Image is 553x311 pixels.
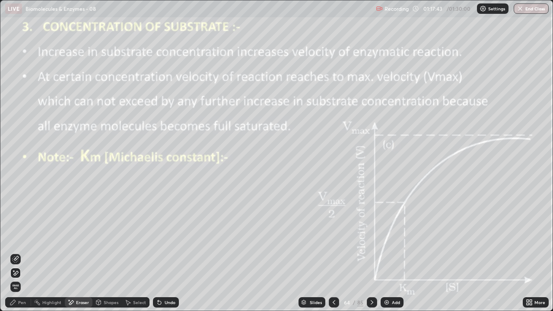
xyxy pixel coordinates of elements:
[392,300,400,305] div: Add
[42,300,61,305] div: Highlight
[357,298,363,306] div: 85
[488,6,505,11] p: Settings
[11,284,20,289] span: Erase all
[310,300,322,305] div: Slides
[514,3,549,14] button: End Class
[480,5,486,12] img: class-settings-icons
[534,300,545,305] div: More
[104,300,118,305] div: Shapes
[76,300,89,305] div: Eraser
[385,6,409,12] p: Recording
[133,300,146,305] div: Select
[18,300,26,305] div: Pen
[8,5,19,12] p: LIVE
[353,300,356,305] div: /
[376,5,383,12] img: recording.375f2c34.svg
[25,5,96,12] p: Biomolecules & Enzymes - 08
[165,300,175,305] div: Undo
[517,5,524,12] img: end-class-cross
[383,299,390,306] img: add-slide-button
[343,300,351,305] div: 64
